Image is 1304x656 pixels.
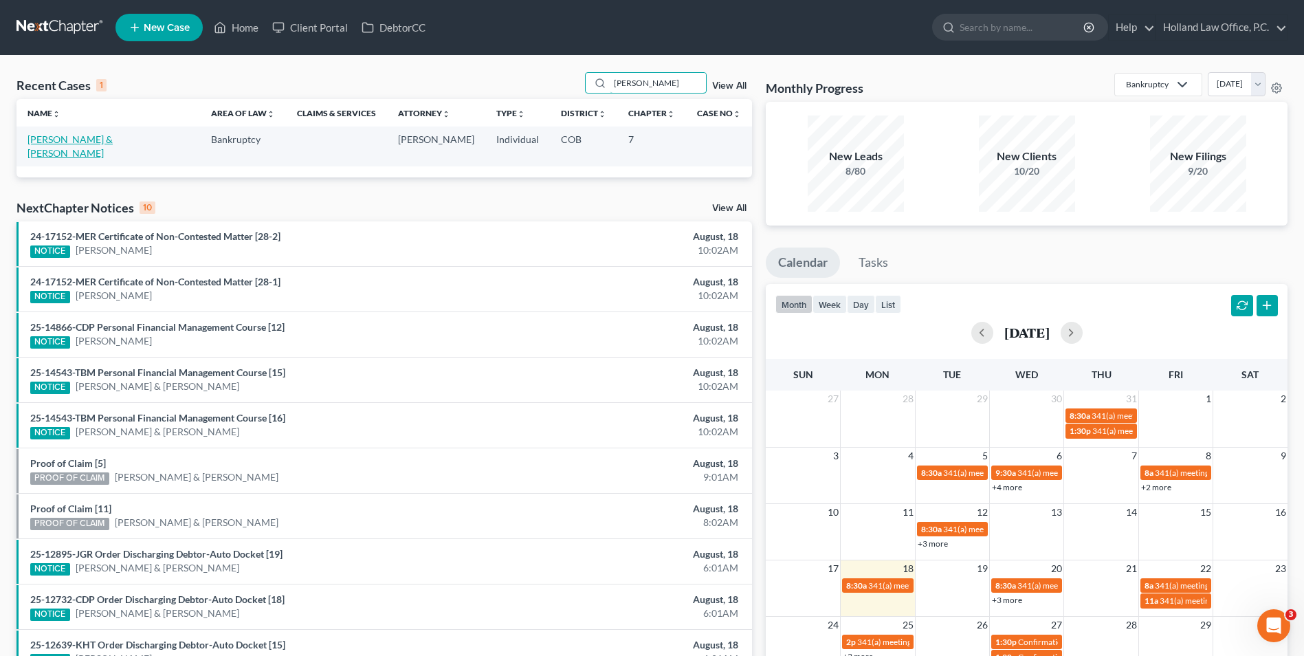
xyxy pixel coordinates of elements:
[1126,78,1169,90] div: Bankruptcy
[76,289,152,303] a: [PERSON_NAME]
[995,580,1016,591] span: 8:30a
[1017,580,1223,591] span: 341(a) meeting for [PERSON_NAME] & [PERSON_NAME]
[442,110,450,118] i: unfold_more
[1257,609,1290,642] iframe: Intercom live chat
[813,295,847,314] button: week
[943,468,1076,478] span: 341(a) meeting for [PERSON_NAME]
[992,482,1022,492] a: +4 more
[16,77,107,94] div: Recent Cases
[1279,448,1288,464] span: 9
[826,391,840,407] span: 27
[975,391,989,407] span: 29
[1156,15,1287,40] a: Holland Law Office, P.C.
[511,638,738,652] div: August, 18
[30,245,70,258] div: NOTICE
[286,99,387,127] th: Claims & Services
[857,637,1063,647] span: 341(a) meeting for [PERSON_NAME] & [PERSON_NAME]
[960,14,1085,40] input: Search by name...
[1285,609,1296,620] span: 3
[1150,149,1246,164] div: New Filings
[975,504,989,521] span: 12
[30,518,109,530] div: PROOF OF CLAIM
[115,516,278,529] a: [PERSON_NAME] & [PERSON_NAME]
[921,468,942,478] span: 8:30a
[30,367,285,378] a: 25-14543-TBM Personal Financial Management Course [15]
[1145,595,1158,606] span: 11a
[1125,617,1138,633] span: 28
[1125,504,1138,521] span: 14
[30,382,70,394] div: NOTICE
[1199,560,1213,577] span: 22
[1070,411,1090,421] span: 8:30a
[511,289,738,303] div: 10:02AM
[30,457,106,469] a: Proof of Claim [5]
[1150,164,1246,178] div: 9/20
[943,369,961,380] span: Tue
[511,593,738,606] div: August, 18
[598,110,606,118] i: unfold_more
[30,503,111,514] a: Proof of Claim [11]
[1130,448,1138,464] span: 7
[96,79,107,91] div: 1
[200,127,286,166] td: Bankruptcy
[1004,325,1050,340] h2: [DATE]
[1241,369,1259,380] span: Sat
[30,291,70,303] div: NOTICE
[76,334,152,348] a: [PERSON_NAME]
[1274,560,1288,577] span: 23
[76,243,152,257] a: [PERSON_NAME]
[1199,504,1213,521] span: 15
[511,425,738,439] div: 10:02AM
[30,563,70,576] div: NOTICE
[1145,468,1153,478] span: 8a
[667,110,675,118] i: unfold_more
[1125,560,1138,577] span: 21
[901,391,915,407] span: 28
[76,561,239,575] a: [PERSON_NAME] & [PERSON_NAME]
[826,617,840,633] span: 24
[907,448,915,464] span: 4
[808,149,904,164] div: New Leads
[1279,391,1288,407] span: 2
[511,502,738,516] div: August, 18
[561,108,606,118] a: Districtunfold_more
[918,538,948,549] a: +3 more
[550,127,617,166] td: COB
[901,504,915,521] span: 11
[846,580,867,591] span: 8:30a
[76,425,239,439] a: [PERSON_NAME] & [PERSON_NAME]
[30,412,285,424] a: 25-14543-TBM Personal Financial Management Course [16]
[1092,426,1298,436] span: 341(a) meeting for [PERSON_NAME] & [PERSON_NAME]
[265,15,355,40] a: Client Portal
[943,524,1076,534] span: 341(a) meeting for [PERSON_NAME]
[1017,468,1150,478] span: 341(a) meeting for [PERSON_NAME]
[1160,595,1292,606] span: 341(a) meeting for [PERSON_NAME]
[140,201,155,214] div: 10
[30,609,70,621] div: NOTICE
[485,127,550,166] td: Individual
[27,108,60,118] a: Nameunfold_more
[1092,411,1224,421] span: 341(a) meeting for [PERSON_NAME]
[496,108,525,118] a: Typeunfold_more
[1199,617,1213,633] span: 29
[387,127,485,166] td: [PERSON_NAME]
[30,593,285,605] a: 25-12732-CDP Order Discharging Debtor-Auto Docket [18]
[847,295,875,314] button: day
[1050,617,1063,633] span: 27
[865,369,889,380] span: Mon
[30,639,285,650] a: 25-12639-KHT Order Discharging Debtor-Auto Docket [15]
[30,427,70,439] div: NOTICE
[511,380,738,393] div: 10:02AM
[30,336,70,349] div: NOTICE
[511,366,738,380] div: August, 18
[1141,482,1171,492] a: +2 more
[766,80,863,96] h3: Monthly Progress
[712,81,747,91] a: View All
[1050,504,1063,521] span: 13
[1055,448,1063,464] span: 6
[511,561,738,575] div: 6:01AM
[511,320,738,334] div: August, 18
[115,470,278,484] a: [PERSON_NAME] & [PERSON_NAME]
[793,369,813,380] span: Sun
[697,108,741,118] a: Case Nounfold_more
